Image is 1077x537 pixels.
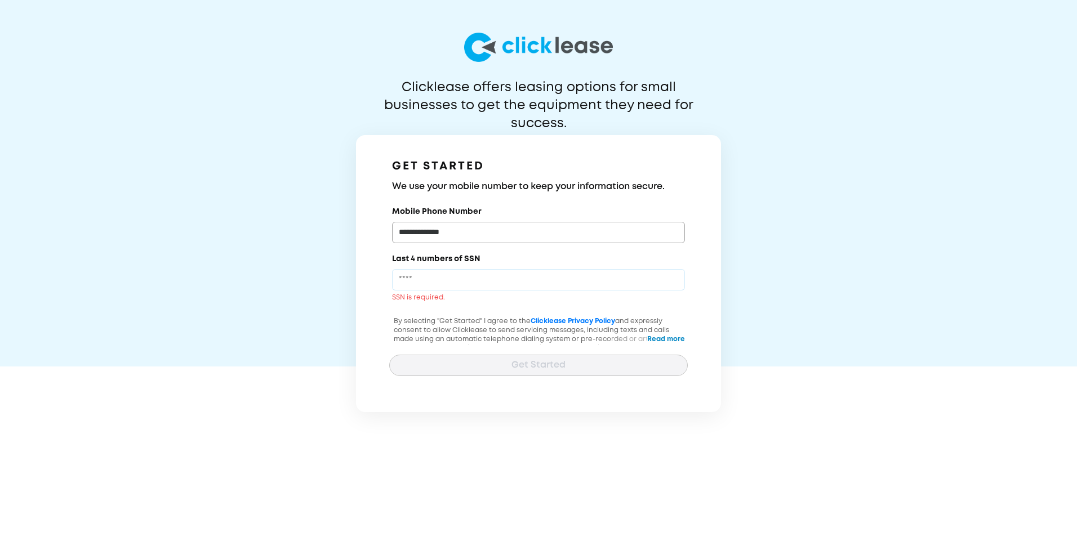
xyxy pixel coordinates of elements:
[392,158,685,176] h1: GET STARTED
[389,355,688,376] button: Get Started
[392,293,685,302] div: SSN is required.
[357,79,720,115] p: Clicklease offers leasing options for small businesses to get the equipment they need for success.
[389,317,688,371] p: By selecting "Get Started" I agree to the and expressly consent to allow Clicklease to send servi...
[531,318,615,324] a: Clicklease Privacy Policy
[392,180,685,194] h3: We use your mobile number to keep your information secure.
[392,253,480,265] label: Last 4 numbers of SSN
[392,206,482,217] label: Mobile Phone Number
[464,33,613,62] img: logo-larg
